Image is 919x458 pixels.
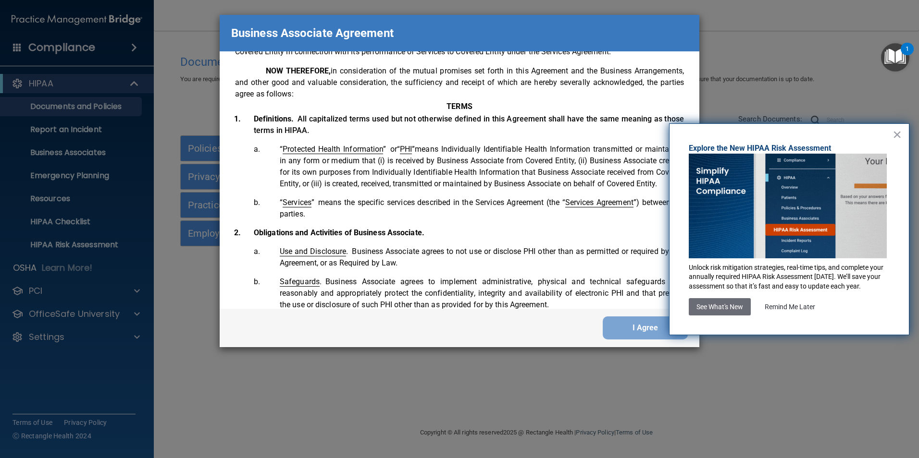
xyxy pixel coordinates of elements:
[893,127,902,142] button: Close
[235,65,684,100] p: in consideration of the mutual promises set forth in this Agreement and the Business Arrangements...
[447,101,472,112] p: TERMS
[262,144,684,190] li: or means Individually Identifiable Health Information transmitted or maintained in any form or me...
[262,197,684,220] li: means the specific services described in the Services Agreement (the “ ”) between the parties.
[689,143,890,154] p: Explore the New HIPAA Risk Assessment
[254,114,684,135] span: All capitalized terms used but not otherwise defined in this Agreement shall have the same meanin...
[283,198,311,207] span: Services
[262,276,684,311] li: Business Associate agrees to implement administrative, physical and technical safeguards that rea...
[400,145,412,154] span: PHI
[689,263,890,291] p: Unlock risk mitigation strategies, real-time tips, and complete your annually required HIPAA Risk...
[280,247,346,256] span: Use and Disclosure
[280,247,348,256] span: .
[280,198,314,207] span: “ ”
[280,145,386,154] span: “ ”
[254,227,684,239] p: Obligations and Activities of Business Associate.
[254,113,684,136] p: Definitions.
[280,277,320,287] span: Safeguards
[753,390,907,428] iframe: Drift Widget Chat Controller
[881,43,909,72] button: Open Resource Center, 1 new notification
[565,198,633,207] span: Services Agreement
[603,316,688,339] button: I Agree
[397,145,415,154] span: “ ”
[262,246,684,269] li: Business Associate agrees to not use or disclose PHI other than as permitted or required by this ...
[231,23,394,44] p: Business Associate Agreement
[757,298,823,315] button: Remind Me Later
[283,145,383,154] span: Protected Health Information
[906,49,909,61] div: 1
[266,66,331,75] span: NOW THEREFORE,
[280,277,322,286] span: .
[689,298,751,315] button: See What's New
